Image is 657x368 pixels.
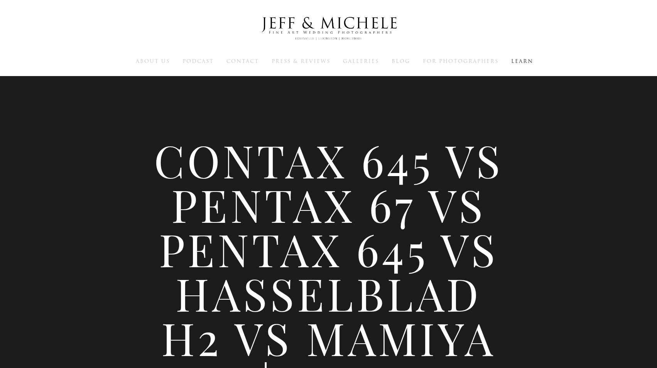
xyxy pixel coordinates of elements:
a: Press & Reviews [272,58,330,64]
img: Louisville Wedding Photographers - Jeff & Michele Wedding Photographers [252,10,406,47]
span: Galleries [343,58,379,65]
span: Blog [392,58,410,65]
a: Blog [392,58,410,64]
a: Podcast [182,58,214,64]
span: Learn [511,58,533,65]
span: Podcast [182,58,214,65]
span: For Photographers [423,58,498,65]
span: Contact [226,58,259,65]
span: About Us [136,58,170,65]
a: For Photographers [423,58,498,64]
a: Contact [226,58,259,64]
span: Press & Reviews [272,58,330,65]
a: Galleries [343,58,379,64]
a: Learn [511,58,533,64]
a: About Us [136,58,170,64]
